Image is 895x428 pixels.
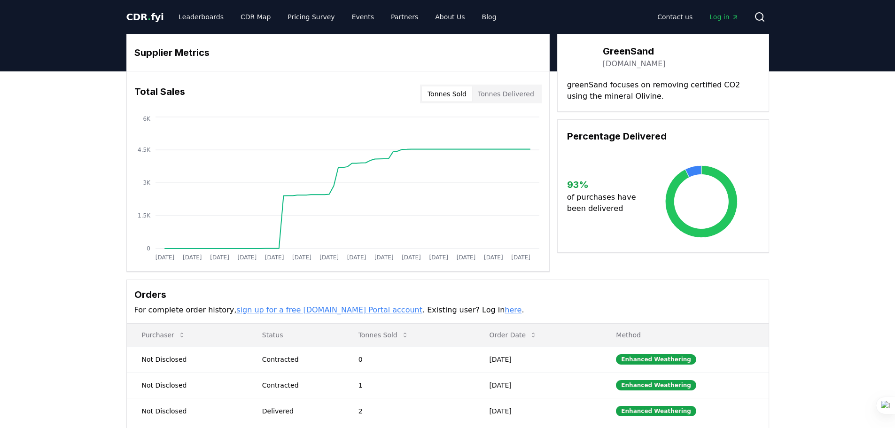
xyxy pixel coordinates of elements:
a: Contact us [650,8,700,25]
tspan: [DATE] [456,254,475,261]
h3: GreenSand [603,44,666,58]
tspan: [DATE] [237,254,257,261]
tspan: [DATE] [374,254,393,261]
tspan: 1.5K [138,212,151,219]
tspan: [DATE] [265,254,284,261]
p: greenSand focuses on removing certified CO2 using the mineral Olivine. [567,79,759,102]
a: sign up for a free [DOMAIN_NAME] Portal account [236,305,422,314]
p: Method [608,330,761,340]
a: CDR Map [233,8,278,25]
tspan: [DATE] [347,254,366,261]
a: here [505,305,521,314]
div: Delivered [262,406,336,416]
nav: Main [650,8,746,25]
tspan: 6K [143,116,151,122]
h3: 93 % [567,178,644,192]
tspan: 4.5K [138,147,151,153]
p: For complete order history, . Existing user? Log in . [134,304,761,316]
div: Enhanced Weathering [616,354,696,365]
h3: Supplier Metrics [134,46,542,60]
td: 1 [343,372,475,398]
a: [DOMAIN_NAME] [603,58,666,70]
a: Log in [702,8,746,25]
tspan: [DATE] [429,254,448,261]
div: Enhanced Weathering [616,406,696,416]
tspan: [DATE] [155,254,174,261]
td: 2 [343,398,475,424]
tspan: [DATE] [210,254,229,261]
a: Leaderboards [171,8,231,25]
a: About Us [428,8,472,25]
tspan: 0 [147,245,150,252]
tspan: [DATE] [319,254,339,261]
button: Tonnes Sold [422,86,472,101]
td: 0 [343,346,475,372]
span: . [148,11,151,23]
tspan: [DATE] [182,254,202,261]
td: [DATE] [474,398,601,424]
td: Not Disclosed [127,398,247,424]
div: Contracted [262,381,336,390]
h3: Orders [134,288,761,302]
a: Partners [383,8,426,25]
nav: Main [171,8,504,25]
tspan: [DATE] [402,254,421,261]
div: Enhanced Weathering [616,380,696,390]
button: Order Date [482,326,545,344]
span: CDR fyi [126,11,164,23]
button: Tonnes Sold [351,326,416,344]
span: Log in [709,12,739,22]
td: Not Disclosed [127,372,247,398]
td: [DATE] [474,346,601,372]
button: Tonnes Delivered [472,86,540,101]
tspan: [DATE] [292,254,311,261]
a: Events [344,8,381,25]
img: GreenSand-logo [567,44,593,70]
tspan: 3K [143,179,151,186]
tspan: [DATE] [484,254,503,261]
p: of purchases have been delivered [567,192,644,214]
p: Status [255,330,336,340]
tspan: [DATE] [511,254,530,261]
a: Blog [475,8,504,25]
h3: Percentage Delivered [567,129,759,143]
button: Purchaser [134,326,193,344]
a: Pricing Survey [280,8,342,25]
h3: Total Sales [134,85,185,103]
a: CDR.fyi [126,10,164,23]
div: Contracted [262,355,336,364]
td: Not Disclosed [127,346,247,372]
td: [DATE] [474,372,601,398]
